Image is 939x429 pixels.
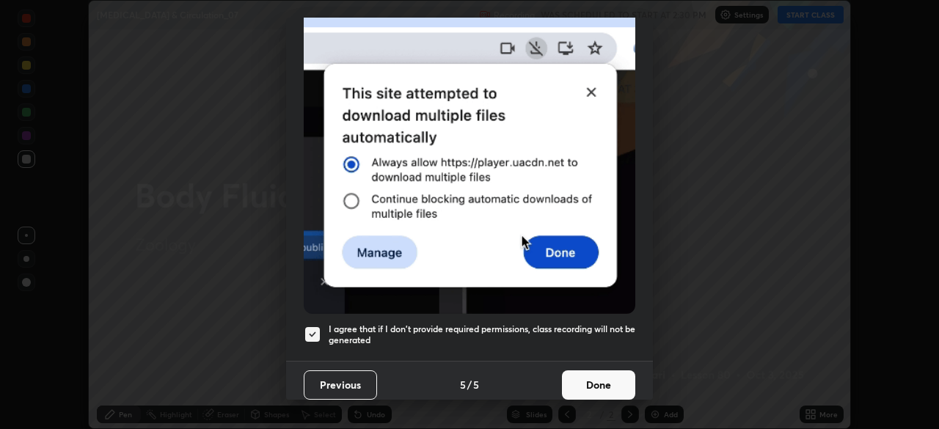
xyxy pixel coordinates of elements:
[329,323,635,346] h5: I agree that if I don't provide required permissions, class recording will not be generated
[304,370,377,400] button: Previous
[467,377,472,392] h4: /
[473,377,479,392] h4: 5
[460,377,466,392] h4: 5
[562,370,635,400] button: Done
